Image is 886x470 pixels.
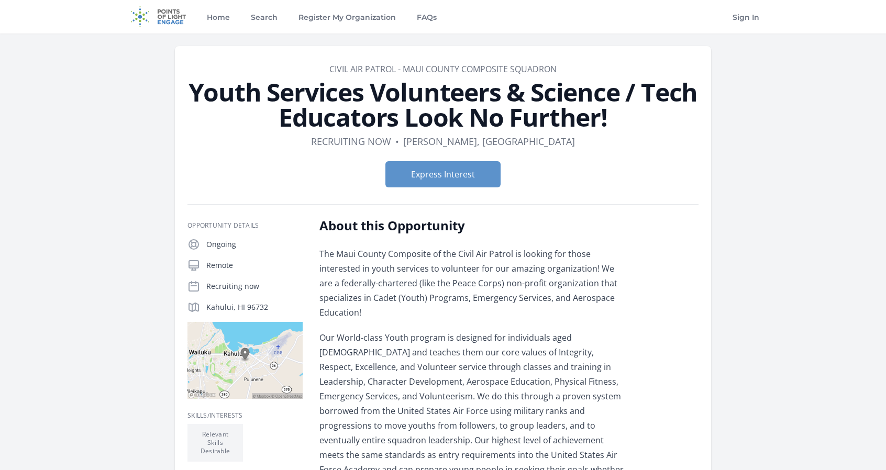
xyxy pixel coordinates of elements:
p: Recruiting now [206,281,303,292]
h3: Opportunity Details [187,221,303,230]
p: Kahului, HI 96732 [206,302,303,312]
img: Map [187,322,303,399]
p: Remote [206,260,303,271]
p: Ongoing [206,239,303,250]
div: • [395,134,399,149]
dd: [PERSON_NAME], [GEOGRAPHIC_DATA] [403,134,575,149]
h3: Skills/Interests [187,411,303,420]
h1: Youth Services Volunteers & Science / Tech Educators Look No Further! [187,80,699,130]
dd: Recruiting now [311,134,391,149]
h2: About this Opportunity [319,217,626,234]
li: Relevant Skills Desirable [187,424,243,462]
p: The Maui County Composite of the Civil Air Patrol is looking for those interested in youth servic... [319,247,626,320]
button: Express Interest [385,161,501,187]
a: Civil Air Patrol - Maui County Composite Squadron [329,63,557,75]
